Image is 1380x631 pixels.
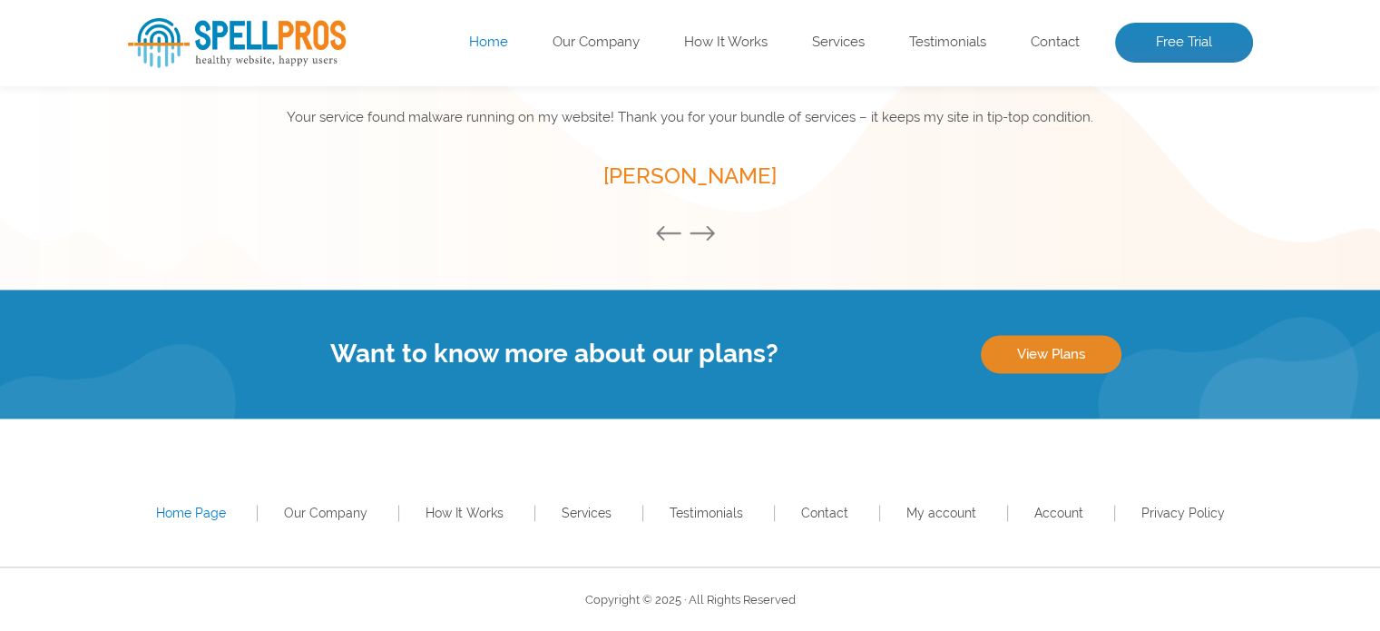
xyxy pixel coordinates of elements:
[1141,506,1225,520] a: Privacy Policy
[284,506,367,520] a: Our Company
[128,500,1253,526] nav: Footer Primary Menu
[553,34,640,52] a: Our Company
[128,155,776,213] p: Enter your website’s URL to see spelling mistakes, broken links and more
[812,34,865,52] a: Services
[469,34,508,52] a: Home
[655,224,691,244] button: Previous
[1031,34,1080,52] a: Contact
[689,224,725,244] button: Next
[1115,23,1253,63] a: Free Trial
[909,34,986,52] a: Testimonials
[670,506,743,520] a: Testimonials
[803,59,1253,368] img: Free Webiste Analysis
[807,104,1170,121] img: Free Webiste Analysis
[684,34,768,52] a: How It Works
[128,74,241,137] span: Free
[1034,506,1083,520] a: Account
[585,593,796,606] span: Copyright © 2025 · All Rights Reserved
[562,506,612,520] a: Services
[128,18,346,68] img: SpellPros
[128,227,627,276] input: Enter Your URL
[906,506,976,520] a: My account
[801,506,848,520] a: Contact
[426,506,504,520] a: How It Works
[128,294,289,340] button: Scan Website
[128,339,981,369] h4: Want to know more about our plans?
[981,335,1121,373] a: View Plans
[128,74,776,137] h1: Website Analysis
[156,506,226,520] a: Home Page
